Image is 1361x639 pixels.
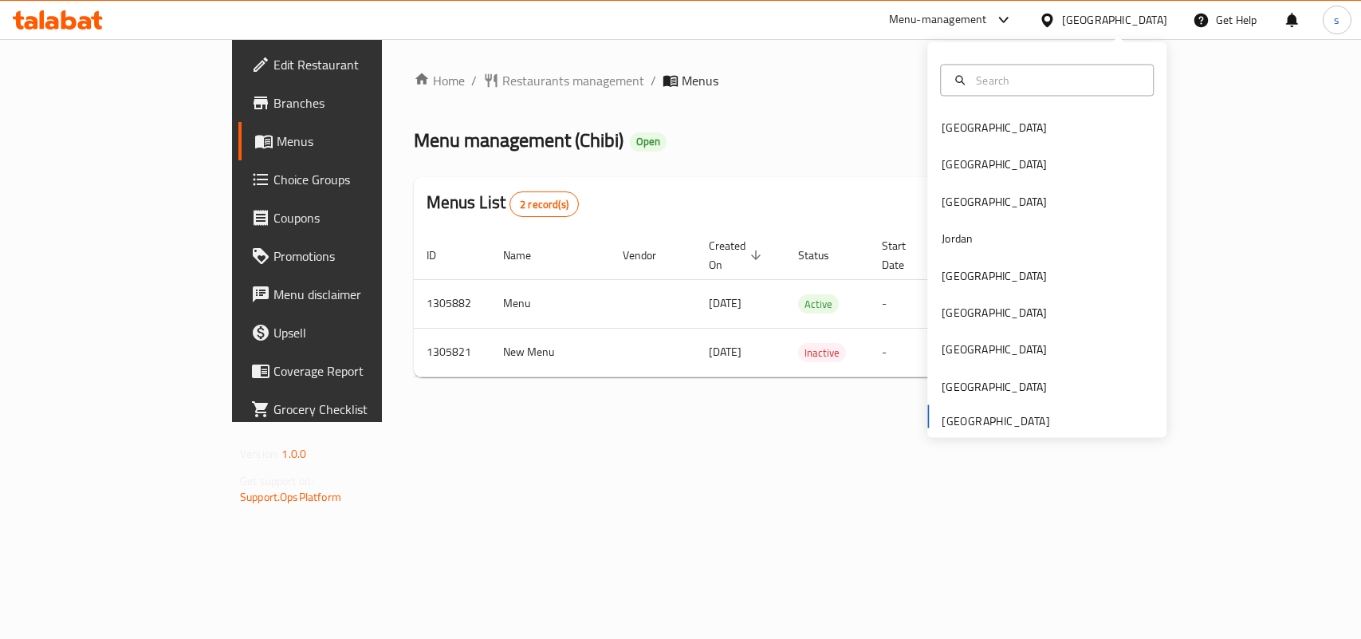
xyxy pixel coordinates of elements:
[238,84,459,122] a: Branches
[238,122,459,160] a: Menus
[238,160,459,199] a: Choice Groups
[238,237,459,275] a: Promotions
[273,247,446,266] span: Promotions
[630,135,667,148] span: Open
[240,471,313,491] span: Get support on:
[869,328,946,377] td: -
[709,293,741,314] span: [DATE]
[798,343,846,362] div: Inactive
[942,119,1047,136] div: [GEOGRAPHIC_DATA]
[414,231,1206,377] table: enhanced table
[942,341,1047,358] div: [GEOGRAPHIC_DATA]
[238,45,459,84] a: Edit Restaurant
[490,279,610,328] td: Menu
[942,230,973,247] div: Jordan
[273,170,446,189] span: Choice Groups
[942,192,1047,210] div: [GEOGRAPHIC_DATA]
[798,294,839,314] div: Active
[427,191,579,217] h2: Menus List
[238,352,459,390] a: Coverage Report
[798,295,839,314] span: Active
[277,132,446,151] span: Menus
[273,400,446,419] span: Grocery Checklist
[798,344,846,362] span: Inactive
[273,285,446,304] span: Menu disclaimer
[238,275,459,314] a: Menu disclaimer
[889,10,987,30] div: Menu-management
[490,328,610,377] td: New Menu
[238,199,459,237] a: Coupons
[483,71,644,90] a: Restaurants management
[273,323,446,342] span: Upsell
[869,279,946,328] td: -
[240,444,279,464] span: Version:
[942,304,1047,321] div: [GEOGRAPHIC_DATA]
[970,71,1143,89] input: Search
[414,122,623,158] span: Menu management ( Chibi )
[281,444,306,464] span: 1.0.0
[623,246,677,265] span: Vendor
[1334,11,1339,29] span: s
[709,341,741,362] span: [DATE]
[651,71,656,90] li: /
[509,191,579,217] div: Total records count
[882,236,926,274] span: Start Date
[630,132,667,152] div: Open
[240,487,341,507] a: Support.OpsPlatform
[510,197,578,212] span: 2 record(s)
[273,55,446,74] span: Edit Restaurant
[427,246,457,265] span: ID
[273,361,446,381] span: Coverage Report
[942,377,1047,395] div: [GEOGRAPHIC_DATA]
[502,71,644,90] span: Restaurants management
[273,208,446,227] span: Coupons
[798,246,850,265] span: Status
[273,93,446,112] span: Branches
[942,266,1047,284] div: [GEOGRAPHIC_DATA]
[414,71,1097,90] nav: breadcrumb
[238,314,459,352] a: Upsell
[1062,11,1167,29] div: [GEOGRAPHIC_DATA]
[471,71,477,90] li: /
[238,390,459,428] a: Grocery Checklist
[503,246,552,265] span: Name
[942,156,1047,173] div: [GEOGRAPHIC_DATA]
[682,71,718,90] span: Menus
[709,236,766,274] span: Created On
